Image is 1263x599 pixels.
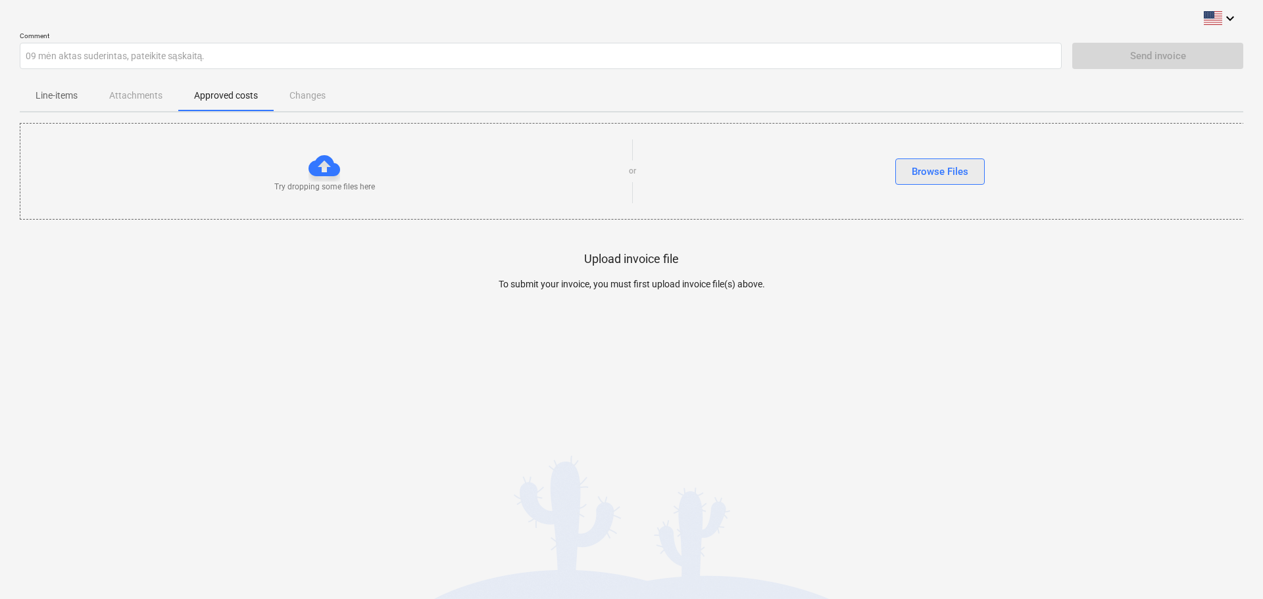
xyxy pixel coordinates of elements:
[274,181,375,193] p: Try dropping some files here
[194,89,258,103] p: Approved costs
[20,123,1245,220] div: Try dropping some files hereorBrowse Files
[912,163,968,180] div: Browse Files
[629,166,636,177] p: or
[895,158,985,185] button: Browse Files
[36,89,78,103] p: Line-items
[1222,11,1238,26] i: keyboard_arrow_down
[584,251,679,267] p: Upload invoice file
[326,277,937,291] p: To submit your invoice, you must first upload invoice file(s) above.
[20,32,1062,43] p: Comment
